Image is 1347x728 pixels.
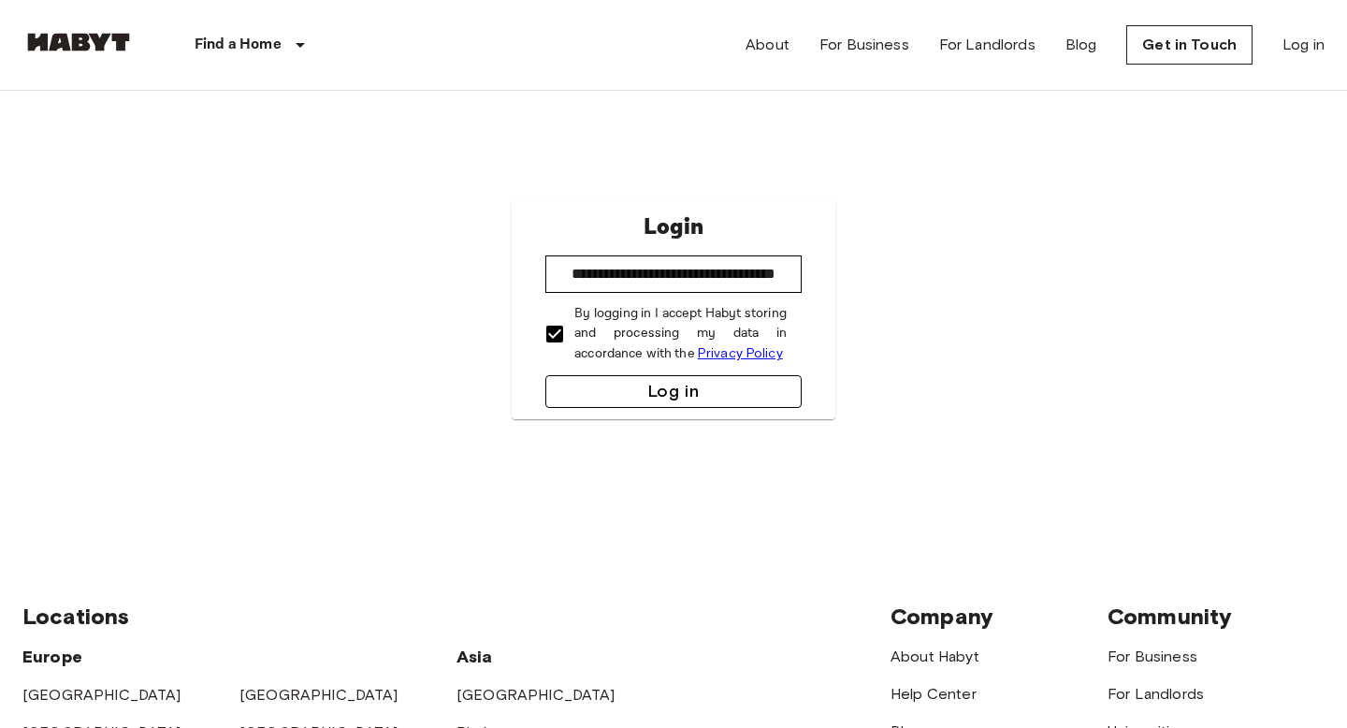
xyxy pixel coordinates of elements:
a: For Landlords [1108,685,1204,703]
a: About [746,34,789,56]
a: About Habyt [891,648,979,665]
span: Europe [22,647,82,667]
a: Log in [1282,34,1325,56]
p: Find a Home [195,34,282,56]
span: Company [891,603,993,630]
a: Help Center [891,685,977,703]
a: Blog [1065,34,1097,56]
button: Log in [545,375,802,408]
a: Privacy Policy [698,345,783,361]
a: Get in Touch [1126,25,1253,65]
a: For Business [819,34,909,56]
a: For Business [1108,648,1197,665]
a: [GEOGRAPHIC_DATA] [239,686,398,704]
span: Locations [22,603,129,630]
img: Habyt [22,33,135,51]
p: By logging in I accept Habyt storing and processing my data in accordance with the [574,304,787,364]
span: Community [1108,603,1232,630]
a: For Landlords [939,34,1036,56]
span: Asia [456,647,493,667]
p: Login [644,211,703,244]
a: [GEOGRAPHIC_DATA] [22,686,181,704]
a: [GEOGRAPHIC_DATA] [456,686,616,704]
